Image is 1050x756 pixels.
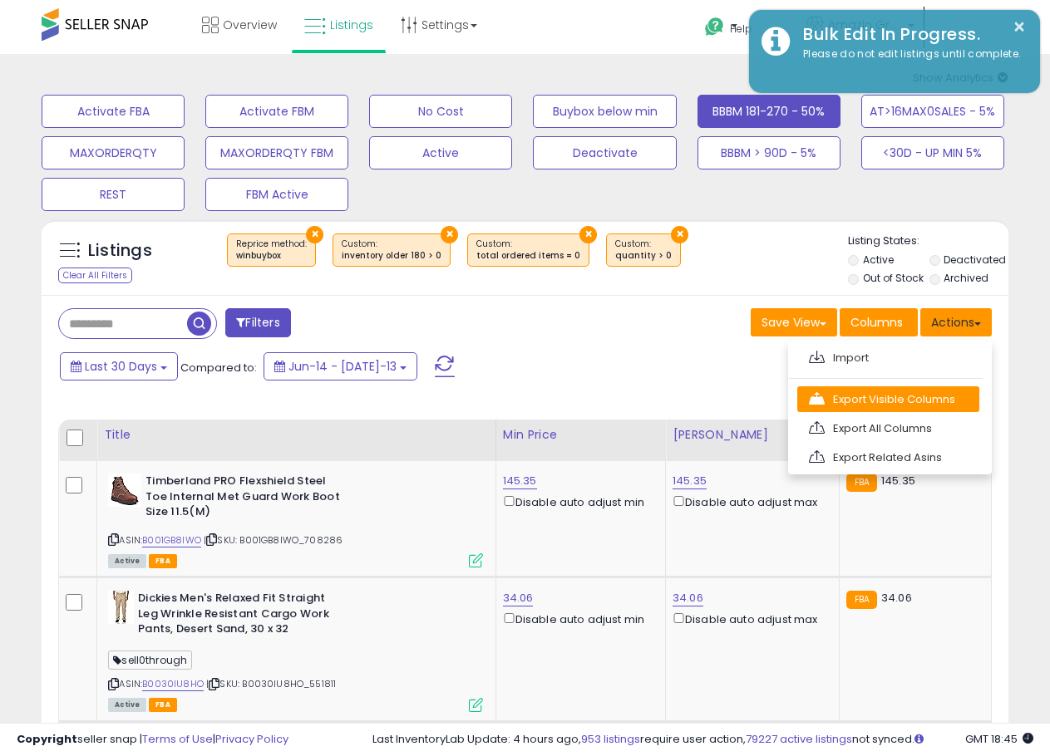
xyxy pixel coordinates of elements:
[848,233,1008,249] p: Listing States:
[581,731,640,747] a: 953 listings
[944,271,988,285] label: Archived
[204,533,343,547] span: | SKU: B001GB8IWO_708286
[861,136,1004,169] button: <30D - UP MIN 5%
[579,226,597,243] button: ×
[372,732,1033,748] div: Last InventoryLab Update: 4 hours ago, require user action, not synced.
[861,95,1004,128] button: AT>16MAX0SALES - 5%
[60,352,178,380] button: Last 30 Days
[17,731,77,747] strong: Copyright
[846,591,877,609] small: FBA
[698,95,840,128] button: BBBM 181-270 - 50%
[236,238,307,263] span: Reprice method :
[85,358,157,375] span: Last 30 Days
[58,268,132,283] div: Clear All Filters
[108,591,482,709] div: ASIN:
[850,314,903,331] span: Columns
[791,47,1028,62] div: Please do not edit listings until complete.
[108,474,482,566] div: ASIN:
[797,444,979,470] a: Export Related Asins
[673,493,826,510] div: Disable auto adjust max
[797,345,979,371] a: Import
[236,250,307,262] div: winbuybox
[17,732,288,748] div: seller snap | |
[615,250,672,262] div: quantity > 0
[673,426,832,444] div: [PERSON_NAME]
[863,271,924,285] label: Out of Stock
[791,22,1028,47] div: Bulk Edit In Progress.
[881,590,912,606] span: 34.06
[704,17,725,37] i: Get Help
[797,415,979,441] a: Export All Columns
[533,136,676,169] button: Deactivate
[149,554,177,568] span: FBA
[746,731,852,747] a: 79227 active listings
[751,308,837,336] button: Save View
[108,474,141,507] img: 41A75yxI3dL._SL40_.jpg
[42,178,185,211] button: REST
[108,650,192,670] span: sell0through
[108,698,146,712] span: All listings currently available for purchase on Amazon
[503,426,658,444] div: Min Price
[108,591,134,624] img: 41gofUECFDL._SL40_.jpg
[142,731,213,747] a: Terms of Use
[476,238,580,263] span: Custom:
[615,238,672,263] span: Custom:
[671,226,688,243] button: ×
[88,239,152,263] h5: Listings
[205,178,348,211] button: FBM Active
[1013,17,1026,37] button: ×
[369,136,512,169] button: Active
[145,474,348,524] b: Timberland PRO Flexshield Steel Toe Internal Met Guard Work Boot Size 11.5(M)
[180,360,257,376] span: Compared to:
[42,136,185,169] button: MAXORDERQTY
[42,95,185,128] button: Activate FBA
[330,17,373,33] span: Listings
[673,590,703,606] a: 34.06
[288,358,397,375] span: Jun-14 - [DATE]-13
[881,473,915,488] span: 145.35
[306,226,323,243] button: ×
[503,473,537,489] a: 145.35
[205,136,348,169] button: MAXORDERQTY FBM
[142,677,204,691] a: B0030IU8HO
[206,677,336,690] span: | SKU: B0030IU8HO_551811
[533,95,676,128] button: Buybox below min
[673,473,707,489] a: 145.35
[863,253,894,267] label: Active
[944,253,1006,267] label: Deactivated
[215,731,288,747] a: Privacy Policy
[138,591,340,641] b: Dickies Men's Relaxed Fit Straight Leg Wrinkle Resistant Cargo Work Pants, Desert Sand, 30 x 32
[441,226,458,243] button: ×
[797,386,979,412] a: Export Visible Columns
[846,474,877,492] small: FBA
[342,238,441,263] span: Custom:
[673,610,826,627] div: Disable auto adjust max
[965,731,1033,747] span: 2025-08-13 18:45 GMT
[692,4,791,54] a: Help
[503,610,653,627] div: Disable auto adjust min
[104,426,488,444] div: Title
[225,308,290,337] button: Filters
[149,698,177,712] span: FBA
[142,533,201,547] a: B001GB8IWO
[476,250,580,262] div: total ordered items = 0
[108,554,146,568] span: All listings currently available for purchase on Amazon
[920,308,992,336] button: Actions
[730,22,752,36] span: Help
[369,95,512,128] button: No Cost
[342,250,441,262] div: inventory older 180 > 0
[205,95,348,128] button: Activate FBM
[698,136,840,169] button: BBBM > 90D - 5%
[223,17,277,33] span: Overview
[503,590,534,606] a: 34.06
[503,493,653,510] div: Disable auto adjust min
[840,308,918,336] button: Columns
[264,352,417,380] button: Jun-14 - [DATE]-13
